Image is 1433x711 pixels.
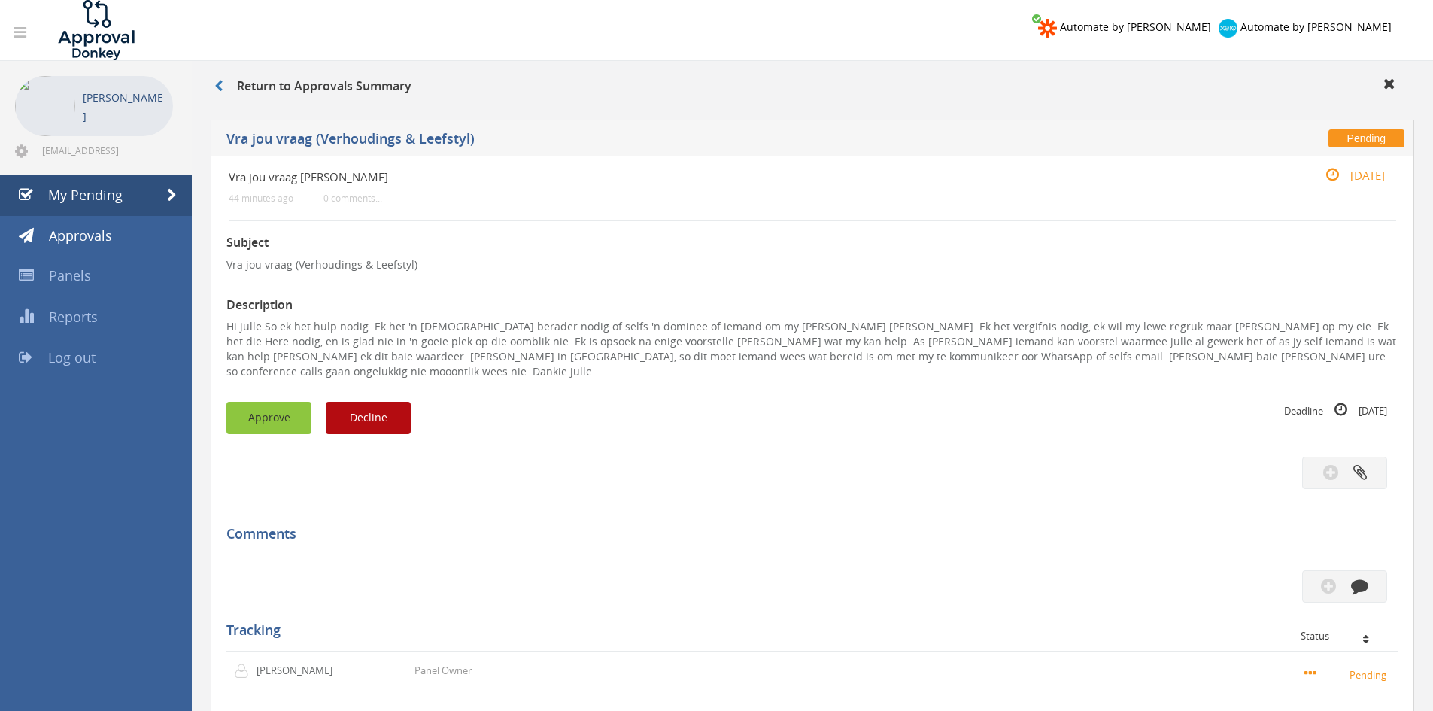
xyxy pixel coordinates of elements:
img: user-icon.png [234,664,257,679]
span: [EMAIL_ADDRESS][DOMAIN_NAME] [42,144,170,156]
span: My Pending [48,186,123,204]
h4: Vra jou vraag [PERSON_NAME] [229,171,1201,184]
button: Decline [326,402,411,434]
span: Reports [49,308,98,326]
span: Automate by [PERSON_NAME] [1240,20,1392,34]
span: Approvals [49,226,112,245]
button: Approve [226,402,311,434]
small: 44 minutes ago [229,193,293,204]
h5: Tracking [226,623,1387,638]
h3: Description [226,299,1398,312]
span: Automate by [PERSON_NAME] [1060,20,1211,34]
h5: Comments [226,527,1387,542]
span: Panels [49,266,91,284]
p: [PERSON_NAME] [257,664,343,678]
p: Vra jou vraag (Verhoudings & Leefstyl) [226,257,1398,272]
p: Panel Owner [414,664,472,678]
p: [PERSON_NAME] [83,88,165,126]
span: Pending [1328,129,1404,147]
p: Hi julle So ek het hulp nodig. Ek het 'n [DEMOGRAPHIC_DATA] berader nodig of selfs 'n dominee of ... [226,319,1398,379]
span: Log out [48,348,96,366]
h3: Return to Approvals Summary [214,80,411,93]
small: 0 comments... [323,193,382,204]
div: Status [1301,630,1387,641]
small: [DATE] [1310,167,1385,184]
small: Pending [1304,666,1391,682]
img: zapier-logomark.png [1038,19,1057,38]
h5: Vra jou vraag (Verhoudings & Leefstyl) [226,132,1049,150]
h3: Subject [226,236,1398,250]
small: Deadline [DATE] [1284,402,1387,418]
img: xero-logo.png [1219,19,1237,38]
